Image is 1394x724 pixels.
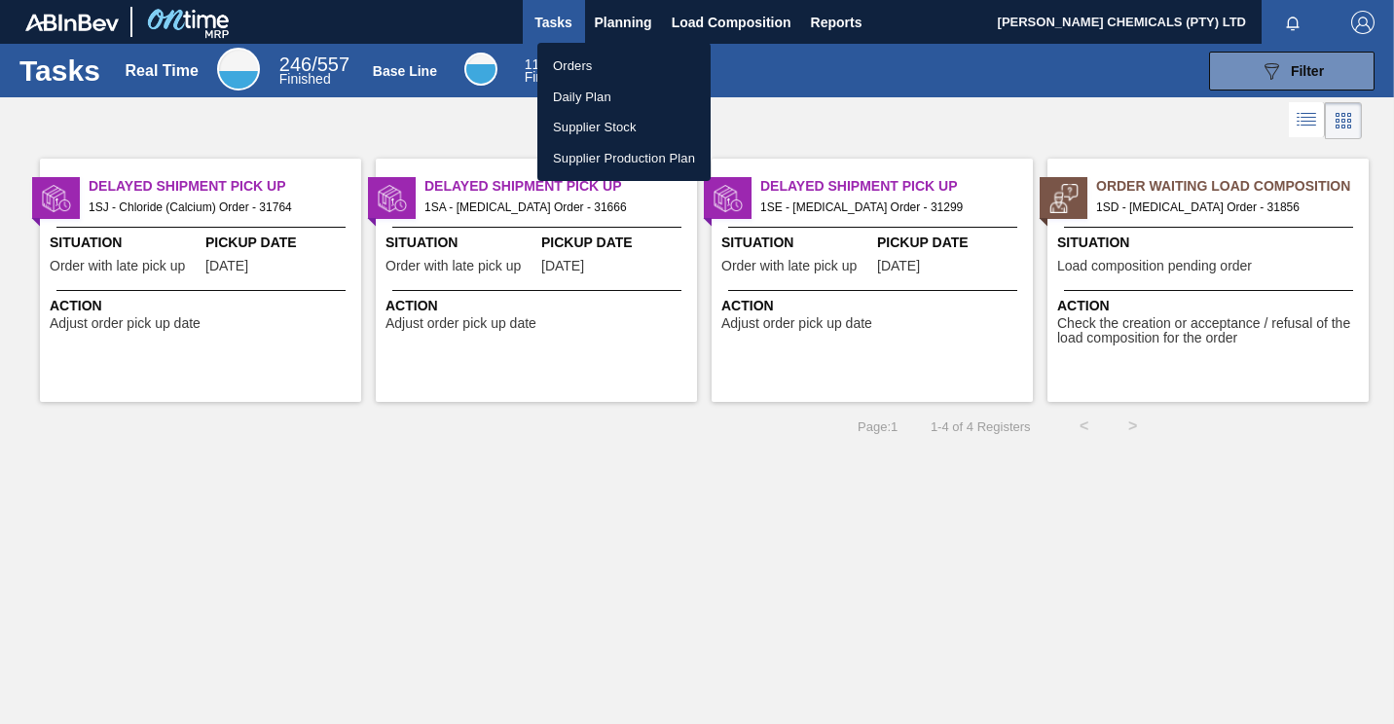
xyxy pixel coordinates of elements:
a: Supplier Production Plan [537,143,711,174]
a: Supplier Stock [537,112,711,143]
a: Orders [537,51,711,82]
a: Daily Plan [537,82,711,113]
